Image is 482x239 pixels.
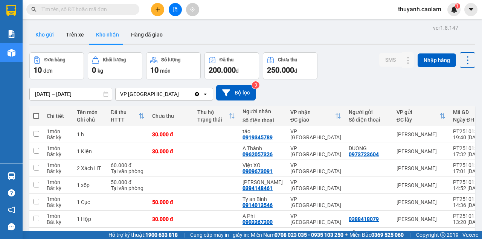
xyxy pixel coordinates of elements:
[92,65,96,75] span: 0
[6,5,16,16] img: logo-vxr
[290,162,341,174] div: VP [GEOGRAPHIC_DATA]
[290,128,341,140] div: VP [GEOGRAPHIC_DATA]
[146,52,201,79] button: Số lượng10món
[111,168,145,174] div: Tại văn phòng
[47,230,69,236] div: 1 món
[77,131,103,137] div: 1 h
[243,230,283,236] div: Vinh
[290,179,341,191] div: VP [GEOGRAPHIC_DATA]
[252,81,259,89] sup: 3
[29,26,60,44] button: Kho gửi
[44,57,65,62] div: Đơn hàng
[77,148,103,154] div: 1 Kiện
[455,3,460,9] sup: 1
[349,145,389,151] div: DUONG
[111,230,145,236] div: 50.000 đ
[151,3,164,16] button: plus
[278,57,297,62] div: Chưa thu
[172,7,178,12] span: file-add
[287,106,345,126] th: Toggle SortBy
[251,231,343,239] span: Miền Nam
[243,179,283,185] div: Thu Lê
[464,3,477,16] button: caret-down
[145,232,178,238] strong: 1900 633 818
[8,30,15,38] img: solution-icon
[202,91,208,97] svg: open
[418,53,456,67] button: Nhập hàng
[60,26,90,44] button: Trên xe
[243,213,283,219] div: A Phi
[290,117,335,123] div: ĐC giao
[349,117,389,123] div: Số điện thoại
[34,65,42,75] span: 10
[294,68,297,74] span: đ
[186,3,199,16] button: aim
[290,213,341,225] div: VP [GEOGRAPHIC_DATA]
[194,91,200,97] svg: Clear value
[111,117,139,123] div: HTTT
[379,53,402,67] button: SMS
[236,68,239,74] span: đ
[243,185,273,191] div: 0394148461
[152,131,190,137] div: 30.000 đ
[160,68,171,74] span: món
[243,162,283,168] div: Việt XO
[243,128,283,134] div: táo
[456,3,459,9] span: 1
[161,57,180,62] div: Số lượng
[152,148,190,154] div: 30.000 đ
[220,57,233,62] div: Đã thu
[397,131,445,137] div: [PERSON_NAME]
[204,52,259,79] button: Đã thu200.000đ
[77,109,103,115] div: Tên món
[8,49,15,57] img: warehouse-icon
[47,162,69,168] div: 1 món
[243,117,283,123] div: Số điện thoại
[47,202,69,208] div: Bất kỳ
[111,179,145,185] div: 50.000 đ
[371,232,404,238] strong: 0369 525 060
[29,52,84,79] button: Đơn hàng10đơn
[393,106,449,126] th: Toggle SortBy
[468,6,474,13] span: caret-down
[349,231,404,239] span: Miền Bắc
[47,128,69,134] div: 1 món
[243,134,273,140] div: 0919345789
[108,231,178,239] span: Hỗ trợ kỹ thuật:
[47,151,69,157] div: Bất kỳ
[197,109,229,115] div: Thu hộ
[8,206,15,213] span: notification
[107,106,148,126] th: Toggle SortBy
[8,172,15,180] img: warehouse-icon
[290,196,341,208] div: VP [GEOGRAPHIC_DATA]
[77,182,103,188] div: 1 xốp
[243,145,283,151] div: A Thành
[8,223,15,230] span: message
[47,219,69,225] div: Bất kỳ
[155,7,160,12] span: plus
[275,232,343,238] strong: 0708 023 035 - 0935 103 250
[47,134,69,140] div: Bất kỳ
[440,232,445,237] span: copyright
[197,117,229,123] div: Trạng thái
[125,26,169,44] button: Hàng đã giao
[98,68,103,74] span: kg
[194,106,239,126] th: Toggle SortBy
[47,213,69,219] div: 1 món
[216,85,256,100] button: Bộ lọc
[433,24,458,32] div: ver 1.8.147
[397,148,445,154] div: [PERSON_NAME]
[243,219,273,225] div: 0903367300
[243,151,273,157] div: 0962057326
[397,199,445,205] div: [PERSON_NAME]
[183,231,185,239] span: |
[8,189,15,196] span: question-circle
[290,109,335,115] div: VP nhận
[397,182,445,188] div: [PERSON_NAME]
[77,199,103,205] div: 1 Cục
[263,52,317,79] button: Chưa thu250.000đ
[47,179,69,185] div: 1 món
[77,117,103,123] div: Ghi chú
[397,109,439,115] div: VP gửi
[409,231,410,239] span: |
